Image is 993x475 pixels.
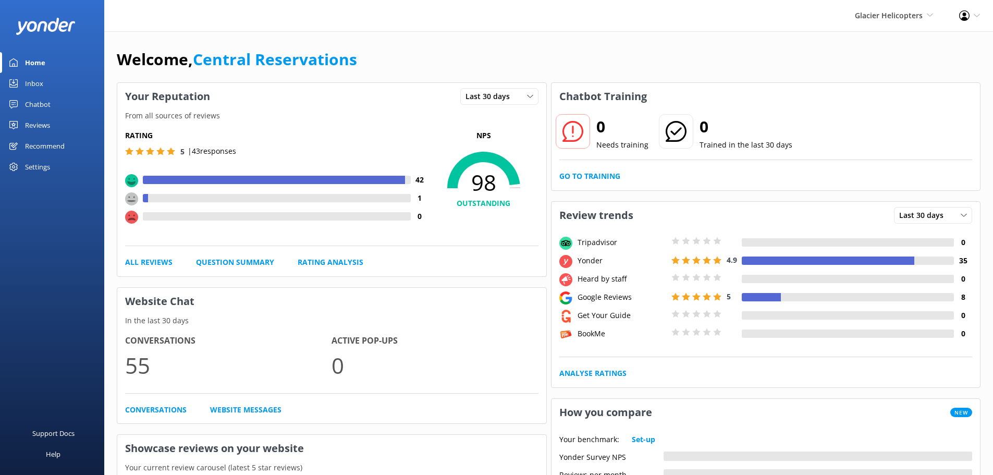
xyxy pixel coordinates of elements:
span: 5 [727,291,731,301]
a: Go to Training [559,170,620,182]
a: Conversations [125,404,187,416]
a: Central Reservations [193,48,357,70]
p: Trained in the last 30 days [700,139,792,151]
h4: 0 [954,328,972,339]
a: Question Summary [196,257,274,268]
h4: 1 [411,192,429,204]
div: Reviews [25,115,50,136]
div: Help [46,444,60,465]
p: NPS [429,130,538,141]
h3: Website Chat [117,288,546,315]
h4: 0 [954,273,972,285]
span: 5 [180,147,185,156]
p: In the last 30 days [117,315,546,326]
span: Last 30 days [899,210,950,221]
div: Inbox [25,73,43,94]
p: 0 [332,348,538,383]
p: From all sources of reviews [117,110,546,121]
a: Set-up [632,434,655,445]
div: Recommend [25,136,65,156]
p: Your benchmark: [559,434,619,445]
h4: 8 [954,291,972,303]
h4: OUTSTANDING [429,198,538,209]
img: yonder-white-logo.png [16,18,76,35]
a: Website Messages [210,404,281,416]
h3: Showcase reviews on your website [117,435,546,462]
h3: Your Reputation [117,83,218,110]
div: Support Docs [32,423,75,444]
div: Google Reviews [575,291,669,303]
h4: 0 [411,211,429,222]
p: 55 [125,348,332,383]
a: Analyse Ratings [559,368,627,379]
h4: 42 [411,174,429,186]
h4: Active Pop-ups [332,334,538,348]
h2: 0 [700,114,792,139]
h4: 0 [954,237,972,248]
div: Chatbot [25,94,51,115]
h3: Review trends [551,202,641,229]
span: New [950,408,972,417]
h4: 0 [954,310,972,321]
span: Glacier Helicopters [855,10,923,20]
div: Get Your Guide [575,310,669,321]
h3: Chatbot Training [551,83,655,110]
div: Heard by staff [575,273,669,285]
div: Home [25,52,45,73]
p: Needs training [596,139,648,151]
span: Last 30 days [465,91,516,102]
div: Yonder [575,255,669,266]
h2: 0 [596,114,648,139]
h1: Welcome, [117,47,357,72]
h3: How you compare [551,399,660,426]
div: BookMe [575,328,669,339]
div: Tripadvisor [575,237,669,248]
p: | 43 responses [188,145,236,157]
span: 98 [429,169,538,196]
a: All Reviews [125,257,173,268]
div: Yonder Survey NPS [559,452,664,461]
p: Your current review carousel (latest 5 star reviews) [117,462,546,473]
a: Rating Analysis [298,257,363,268]
h4: 35 [954,255,972,266]
div: Settings [25,156,50,177]
h4: Conversations [125,334,332,348]
span: 4.9 [727,255,737,265]
h5: Rating [125,130,429,141]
